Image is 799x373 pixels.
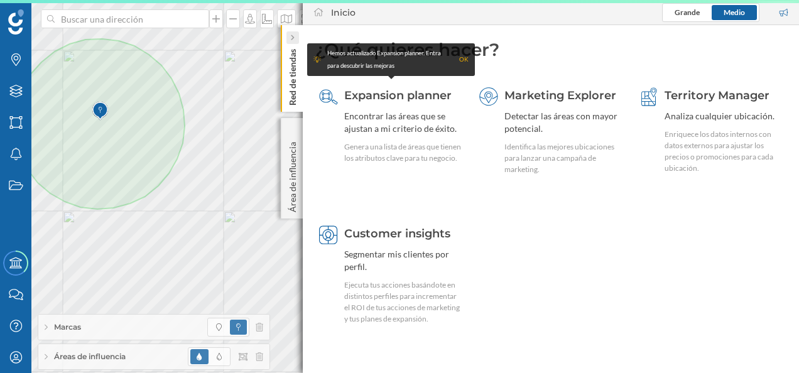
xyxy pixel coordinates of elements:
[504,110,622,135] div: Detectar las áreas con mayor potencial.
[504,89,616,102] span: Marketing Explorer
[665,110,783,122] div: Analiza cualquier ubicación.
[459,53,469,66] div: OK
[675,8,700,17] span: Grande
[286,44,299,105] p: Red de tiendas
[479,87,498,106] img: explorer.svg
[8,9,24,35] img: Geoblink Logo
[315,38,786,62] div: ¿Qué quieres hacer?
[319,225,338,244] img: customer-intelligence.svg
[344,110,462,135] div: Encontrar las áreas que se ajustan a mi criterio de éxito.
[344,279,462,325] div: Ejecuta tus acciones basándote en distintos perfiles para incrementar el ROI de tus acciones de m...
[331,6,356,19] div: Inicio
[92,99,108,124] img: Marker
[54,322,81,333] span: Marcas
[344,227,450,241] span: Customer insights
[286,137,299,212] p: Área de influencia
[344,248,462,273] div: Segmentar mis clientes por perfil.
[724,8,745,17] span: Medio
[327,47,453,72] div: Hemos actualizado Expansion planner. Entra para descubrir las mejoras
[639,87,658,106] img: territory-manager.svg
[54,351,126,362] span: Áreas de influencia
[665,129,783,174] div: Enriquece los datos internos con datos externos para ajustar los precios o promociones para cada ...
[25,9,70,20] span: Soporte
[344,141,462,164] div: Genera una lista de áreas que tienen los atributos clave para tu negocio.
[344,89,452,102] span: Expansion planner
[504,141,622,175] div: Identifica las mejores ubicaciones para lanzar una campaña de marketing.
[319,87,338,106] img: search-areas.svg
[665,89,769,102] span: Territory Manager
